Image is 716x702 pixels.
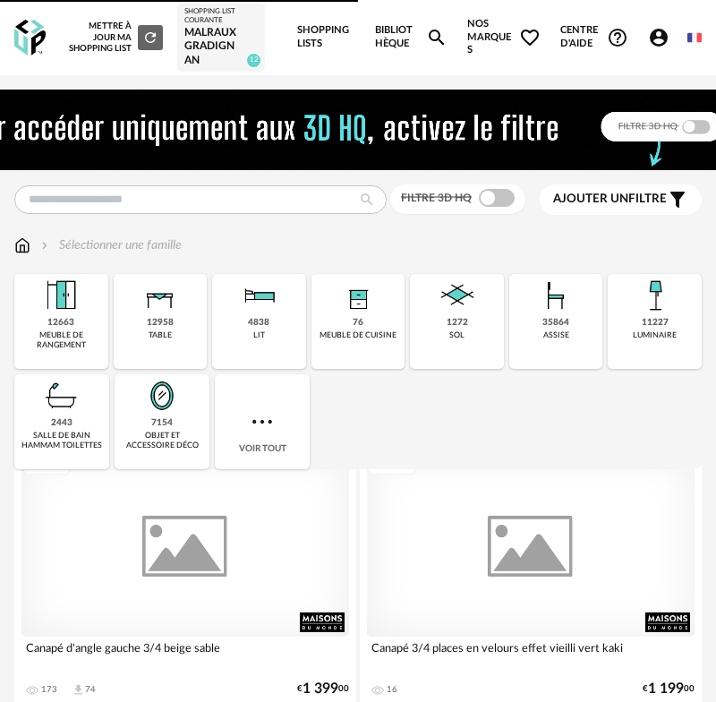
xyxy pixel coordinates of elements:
[560,24,627,50] span: Centre d'aideHelp Circle Outline icon
[553,193,628,205] span: Ajouter un
[41,684,57,695] div: 173
[337,274,379,317] img: Rangement.png
[519,27,541,48] span: Heart Outline icon
[120,431,204,451] div: objet et accessoire déco
[543,330,569,340] div: assise
[66,21,162,54] div: Mettre à jour ma Shopping List
[648,27,678,48] span: Account Circle icon
[151,417,173,429] div: 7154
[648,27,669,48] span: Account Circle icon
[449,330,465,340] div: sol
[141,374,183,417] img: Miroir.png
[643,683,695,695] div: € 00
[642,317,669,329] div: 11227
[248,407,277,436] img: more.7b13dc1.svg
[687,30,702,45] img: fr
[553,192,667,207] span: filtre
[20,330,103,351] div: meuble de rangement
[51,417,72,429] div: 2443
[540,184,702,215] button: Ajouter unfiltre Filter icon
[72,683,85,697] span: Download icon
[607,27,628,48] span: Help Circle Outline icon
[38,236,52,254] img: svg+xml;base64,PHN2ZyB3aWR0aD0iMTYiIGhlaWdodD0iMTYiIHZpZXdCb3g9IjAgMCAxNiAxNiIgZmlsbD0ibm9uZSIgeG...
[247,54,260,67] span: 12
[634,274,677,317] img: Luminaire.png
[39,274,82,317] img: Meuble%20de%20rangement.png
[248,317,269,329] div: 4838
[633,330,677,340] div: luminaire
[142,32,158,41] span: Refresh icon
[667,189,688,210] span: Filter icon
[38,236,182,254] div: Sélectionner une famille
[184,7,259,68] a: Shopping List courante Malraux Gradignan 12
[303,683,338,695] span: 1 399
[47,317,74,329] div: 12663
[367,637,695,672] div: Canapé 3/4 places en velours effet vieilli vert kaki
[14,20,46,56] img: OXP
[426,27,447,48] span: Magnify icon
[320,330,396,340] div: meuble de cuisine
[436,274,479,317] img: Sol.png
[215,374,310,469] div: Voir tout
[147,317,174,329] div: 12958
[648,683,684,695] span: 1 199
[139,274,182,317] img: Table.png
[542,317,569,329] div: 35864
[40,374,83,417] img: Salle%20de%20bain.png
[20,431,104,451] div: salle de bain hammam toilettes
[447,317,468,329] div: 1272
[85,684,96,695] div: 74
[253,330,265,340] div: lit
[21,637,349,672] div: Canapé d'angle gauche 3/4 beige sable
[534,274,577,317] img: Assise.png
[184,7,259,26] div: Shopping List courante
[149,330,172,340] div: table
[237,274,280,317] img: Literie.png
[353,317,363,329] div: 76
[387,684,397,695] div: 16
[401,193,472,203] span: Filtre 3D HQ
[297,683,349,695] div: € 00
[184,26,259,68] div: Malraux Gradignan
[14,236,30,254] img: svg+xml;base64,PHN2ZyB3aWR0aD0iMTYiIGhlaWdodD0iMTciIHZpZXdCb3g9IjAgMCAxNiAxNyIgZmlsbD0ibm9uZSIgeG...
